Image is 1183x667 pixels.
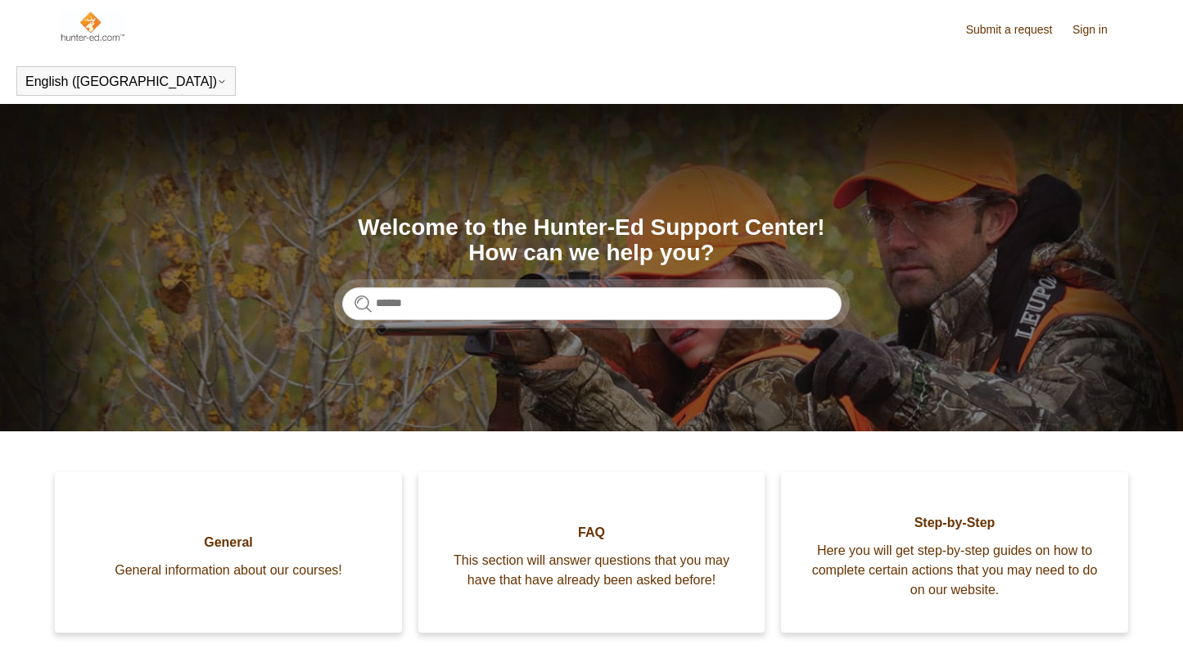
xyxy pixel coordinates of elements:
[806,541,1104,600] span: Here you will get step-by-step guides on how to complete certain actions that you may need to do ...
[79,533,377,552] span: General
[25,74,227,89] button: English ([GEOGRAPHIC_DATA])
[1072,21,1124,38] a: Sign in
[443,523,741,543] span: FAQ
[79,561,377,580] span: General information about our courses!
[55,472,402,633] a: General General information about our courses!
[806,513,1104,533] span: Step-by-Step
[966,21,1069,38] a: Submit a request
[781,472,1128,633] a: Step-by-Step Here you will get step-by-step guides on how to complete certain actions that you ma...
[418,472,765,633] a: FAQ This section will answer questions that you may have that have already been asked before!
[59,10,125,43] img: Hunter-Ed Help Center home page
[1077,612,1172,655] div: Chat Support
[342,287,842,320] input: Search
[342,215,842,266] h1: Welcome to the Hunter-Ed Support Center! How can we help you?
[443,551,741,590] span: This section will answer questions that you may have that have already been asked before!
